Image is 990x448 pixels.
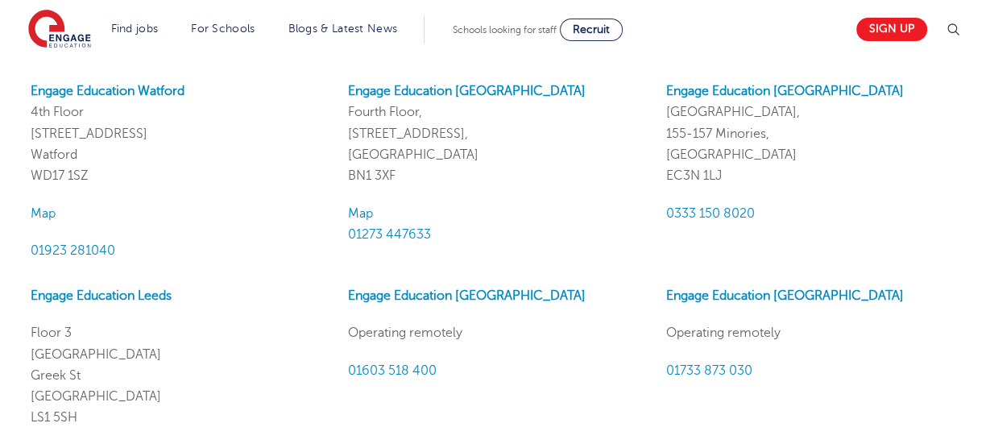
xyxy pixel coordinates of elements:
p: [GEOGRAPHIC_DATA], 155-157 Minories, [GEOGRAPHIC_DATA] EC3N 1LJ [666,81,959,186]
p: Floor 3 [GEOGRAPHIC_DATA] Greek St [GEOGRAPHIC_DATA] LS1 5SH [31,322,324,428]
a: Engage Education [GEOGRAPHIC_DATA] [666,288,904,303]
p: Fourth Floor, [STREET_ADDRESS], [GEOGRAPHIC_DATA] BN1 3XF [348,81,641,186]
img: Engage Education [28,10,91,50]
span: Schools looking for staff [453,24,557,35]
a: Map [31,206,56,221]
a: Engage Education [GEOGRAPHIC_DATA] [348,84,586,98]
p: Operating remotely [666,322,959,343]
a: Engage Education Watford [31,84,184,98]
a: 01603 518 400 [348,363,437,378]
a: Map [348,206,373,221]
a: 0333 150 8020 [666,206,755,221]
a: Blogs & Latest News [288,23,398,35]
a: Find jobs [111,23,159,35]
a: Sign up [856,18,927,41]
a: Recruit [560,19,623,41]
p: Operating remotely [348,322,641,343]
a: 01733 873 030 [666,363,752,378]
a: 01923 281040 [31,243,115,258]
p: 4th Floor [STREET_ADDRESS] Watford WD17 1SZ [31,81,324,186]
a: Engage Education [GEOGRAPHIC_DATA] [348,288,586,303]
a: 01273 447633 [348,227,431,242]
a: For Schools [191,23,255,35]
span: Recruit [573,23,610,35]
a: Engage Education [GEOGRAPHIC_DATA] [666,84,904,98]
a: Engage Education Leeds [31,288,172,303]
